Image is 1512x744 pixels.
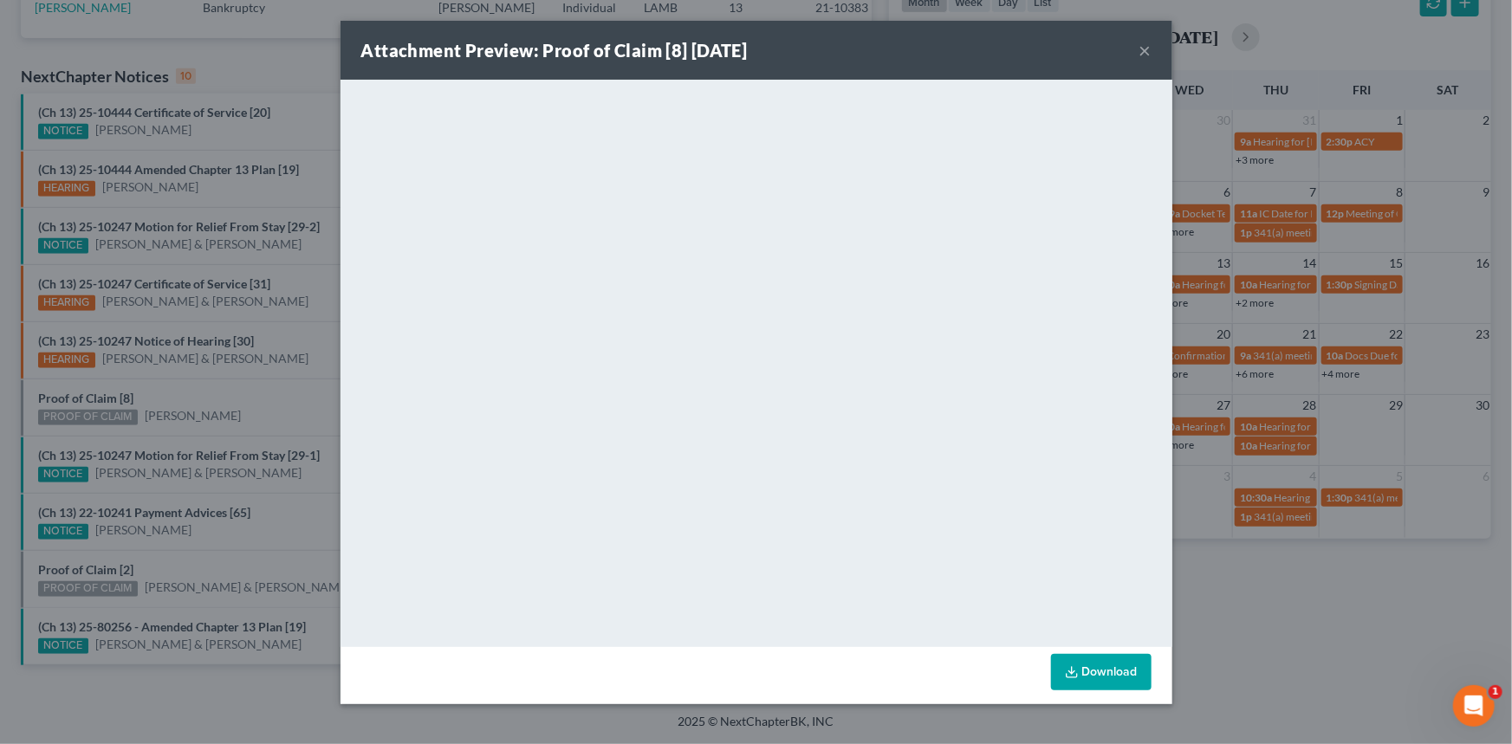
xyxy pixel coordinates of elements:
span: 1 [1489,685,1502,699]
iframe: Intercom live chat [1453,685,1495,727]
strong: Attachment Preview: Proof of Claim [8] [DATE] [361,40,748,61]
iframe: <object ng-attr-data='[URL][DOMAIN_NAME]' type='application/pdf' width='100%' height='650px'></ob... [341,80,1172,643]
a: Download [1051,654,1152,690]
button: × [1139,40,1152,61]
